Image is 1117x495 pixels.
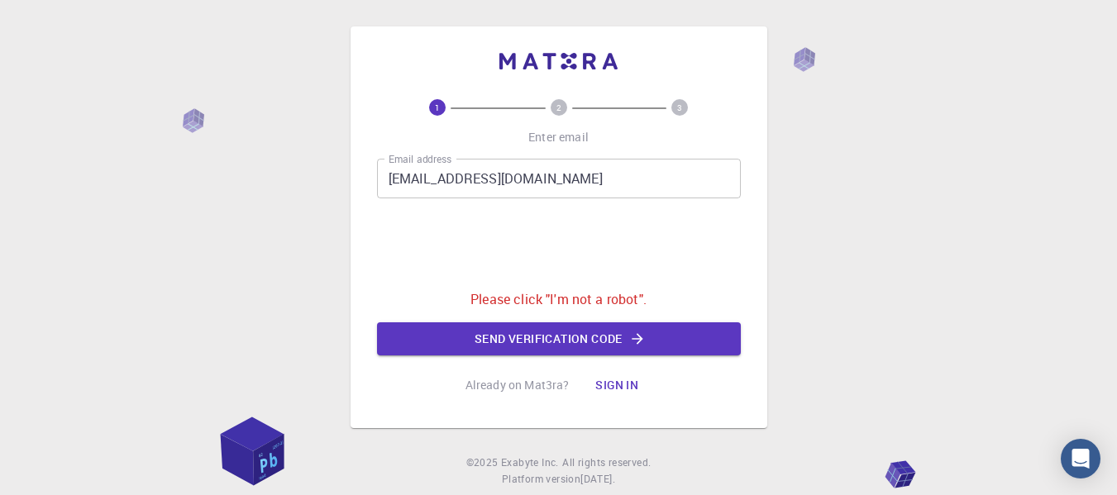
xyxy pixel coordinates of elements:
[465,377,570,393] p: Already on Mat3ra?
[501,455,559,471] a: Exabyte Inc.
[582,369,652,402] button: Sign in
[677,102,682,113] text: 3
[562,455,651,471] span: All rights reserved.
[389,152,451,166] label: Email address
[377,322,741,355] button: Send verification code
[435,102,440,113] text: 1
[580,471,615,488] a: [DATE].
[1061,439,1100,478] div: Open Intercom Messenger
[433,212,685,276] iframe: reCAPTCHA
[501,455,559,469] span: Exabyte Inc.
[466,455,501,471] span: © 2025
[502,471,580,488] span: Platform version
[470,289,647,309] p: Please click "I'm not a robot".
[580,472,615,485] span: [DATE] .
[556,102,561,113] text: 2
[528,129,589,145] p: Enter email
